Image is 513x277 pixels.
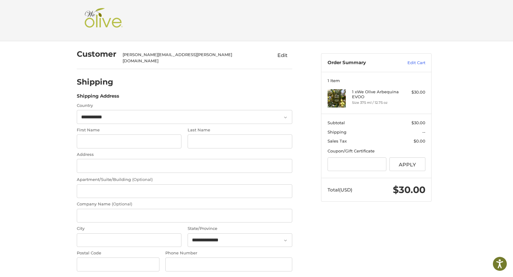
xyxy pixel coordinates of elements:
label: Address [77,152,292,158]
label: City [77,226,181,232]
div: Coupon/Gift Certificate [328,148,425,154]
span: $30.00 [393,184,425,196]
span: Subtotal [328,120,345,125]
h3: 1 Item [328,78,425,83]
img: Shop We Olive [83,8,124,33]
label: Postal Code [77,250,159,256]
span: -- [422,130,425,134]
label: State/Province [188,226,292,232]
span: Sales Tax [328,138,347,143]
label: First Name [77,127,181,133]
h2: Customer [77,49,116,59]
label: Company Name [77,201,292,207]
p: We're away right now. Please check back later! [9,9,70,14]
h2: Shipping [77,77,113,87]
a: Edit Cart [394,60,425,66]
label: Country [77,103,292,109]
button: Apply [389,157,425,171]
input: Gift Certificate or Coupon Code [328,157,387,171]
small: (Optional) [132,177,153,182]
li: Size 375 ml / 12.75 oz [352,100,399,105]
label: Apartment/Suite/Building [77,177,292,183]
div: [PERSON_NAME][EMAIL_ADDRESS][PERSON_NAME][DOMAIN_NAME] [123,52,261,64]
h4: 1 x We Olive Arbequina EVOO [352,89,399,99]
label: Last Name [188,127,292,133]
span: Total (USD) [328,187,352,193]
span: $30.00 [411,120,425,125]
div: $30.00 [401,89,425,95]
small: (Optional) [112,201,132,206]
button: Open LiveChat chat widget [71,8,79,15]
span: $0.00 [414,138,425,143]
legend: Shipping Address [77,93,119,103]
label: Phone Number [165,250,292,256]
h3: Order Summary [328,60,394,66]
span: Shipping [328,130,346,134]
button: Edit [272,50,292,60]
